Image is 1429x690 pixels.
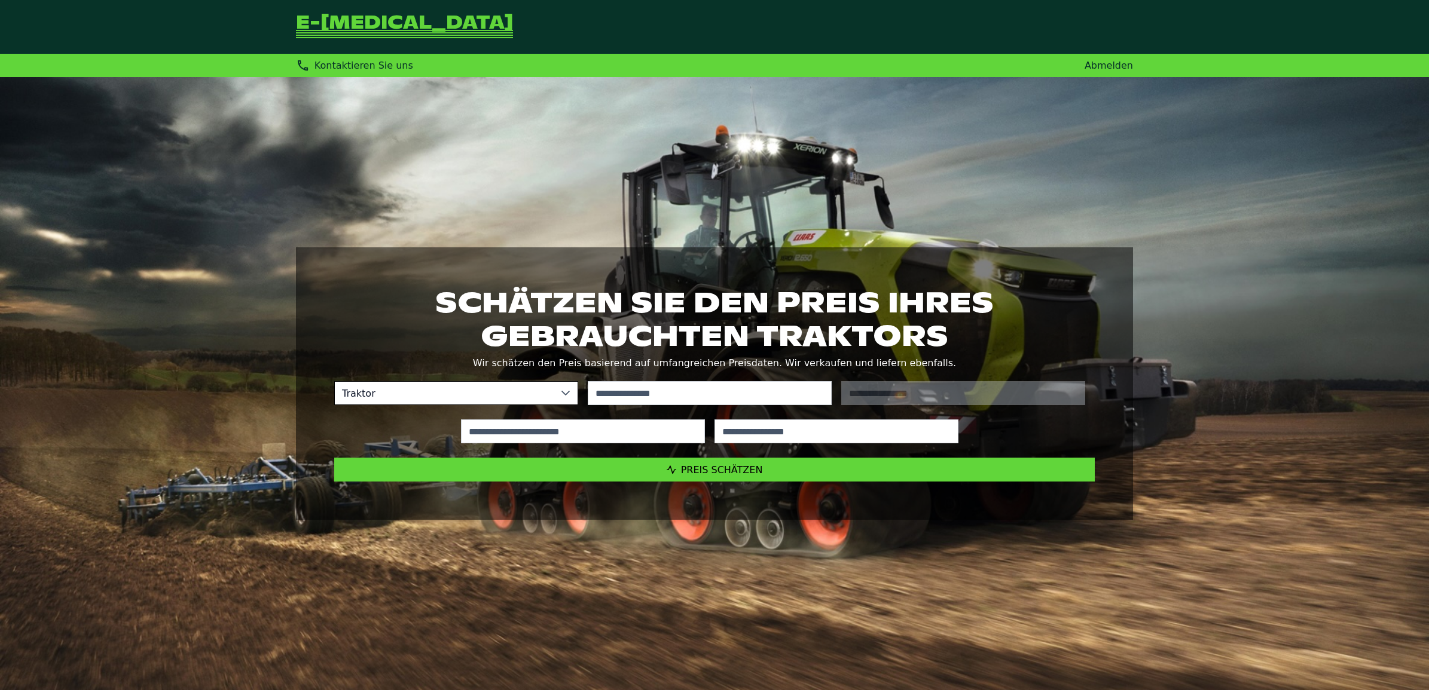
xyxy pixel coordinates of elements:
[334,286,1095,352] h1: Schätzen Sie den Preis Ihres gebrauchten Traktors
[335,382,554,404] span: Traktor
[1085,60,1133,71] a: Abmelden
[314,60,413,71] span: Kontaktieren Sie uns
[296,14,513,39] a: Zurück zur Startseite
[681,464,763,476] span: Preis schätzen
[334,458,1095,482] button: Preis schätzen
[334,355,1095,372] p: Wir schätzen den Preis basierend auf umfangreichen Preisdaten. Wir verkaufen und liefern ebenfalls.
[296,59,413,72] div: Kontaktieren Sie uns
